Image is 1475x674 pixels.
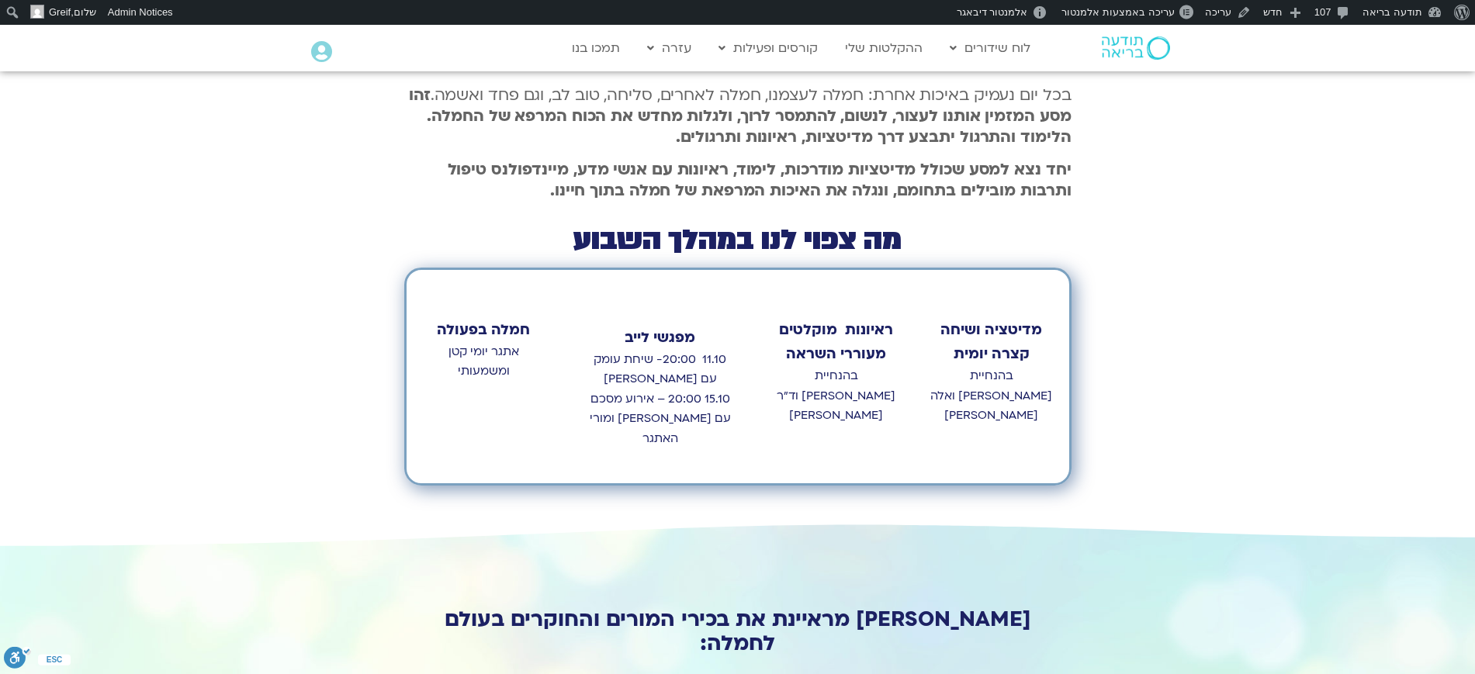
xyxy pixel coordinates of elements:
[404,607,1072,655] h2: [PERSON_NAME] מראיינת את בכירי המורים והחוקרים בעולם לחמלה:
[49,6,71,18] span: Greif
[409,85,1072,147] b: זהו מסע המזמין אותנו לעצור, לנשום, להתמסר לרוך, ולגלות מחדש את הכוח המרפא של החמלה. הלימוד והתרגו...
[837,33,930,63] a: ההקלטות שלי
[584,350,735,449] p: 11.10 20:00- שיחת עומק עם [PERSON_NAME] 15.10 20:00 – אירוע מסכם עם [PERSON_NAME] ומורי האתגר
[930,366,1054,426] p: בהנחיית [PERSON_NAME] ואלה [PERSON_NAME]
[639,33,699,63] a: עזרה
[421,342,545,382] p: אתגר יומי קטן ומשמעותי
[437,320,530,340] strong: חמלה בפעולה
[1061,6,1174,18] span: עריכה באמצעות אלמנטור
[942,33,1038,63] a: לוח שידורים
[564,33,628,63] a: תמכו בנו
[779,320,893,365] strong: ראיונות מוקלטים מעוררי השראה
[774,366,899,426] p: בהנחיית [PERSON_NAME] וד״ר [PERSON_NAME]
[448,159,1072,201] b: יחד נצא למסע שכולל מדיטציות מודרכות, לימוד, ראיונות עם אנשי מדע, מיינדפולנס טיפול ותרבות מובילים ...
[625,328,695,347] strong: מפגשי לייב
[404,85,1072,147] p: בכל יום נעמיק באיכות אחרת: חמלה לעצמנו, חמלה לאחרים, סליחה, טוב לב, וגם פחד ואשמה.
[404,227,1072,254] h2: מה צפוי לנו במהלך השבוע
[1102,36,1170,60] img: תודעה בריאה
[940,320,1042,365] strong: מדיטציה ושיחה קצרה יומית
[711,33,826,63] a: קורסים ופעילות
